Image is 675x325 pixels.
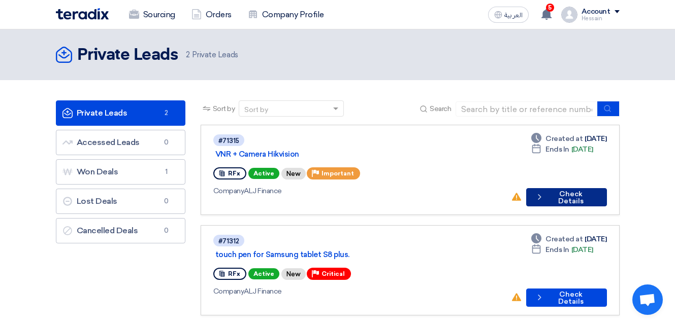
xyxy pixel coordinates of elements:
span: RFx [228,170,240,177]
span: 0 [160,137,173,148]
span: Active [248,268,279,279]
div: [DATE] [531,244,593,255]
span: 2 [160,108,173,118]
a: Company Profile [240,4,332,26]
span: 2 [186,50,190,59]
div: [DATE] [531,234,606,244]
button: Check Details [526,288,607,307]
span: 0 [160,196,173,206]
div: #71315 [218,137,239,144]
a: touch pen for Samsung tablet S8 plus. [215,250,469,259]
a: Sourcing [121,4,183,26]
h2: Private Leads [77,45,178,65]
span: Important [322,170,354,177]
a: Accessed Leads0 [56,130,185,155]
span: Ends In [545,144,569,155]
span: Created at [545,234,583,244]
div: #71312 [218,238,239,244]
span: Created at [545,133,583,144]
span: العربية [504,12,523,19]
a: Private Leads2 [56,100,185,126]
a: Cancelled Deals0 [56,218,185,243]
input: Search by title or reference number [456,101,598,117]
div: New [281,168,306,179]
a: Orders [183,4,240,26]
span: 5 [546,4,554,12]
span: Company [213,287,244,296]
div: [DATE] [531,133,606,144]
a: VNR + Camera Hikvision [215,150,469,159]
span: Critical [322,270,345,277]
div: ALJ Finance [213,286,503,297]
img: Teradix logo [56,8,109,20]
div: Open chat [632,284,663,315]
button: العربية [488,7,529,23]
span: 1 [160,167,173,177]
div: Account [582,8,610,16]
span: Ends In [545,244,569,255]
span: Active [248,168,279,179]
div: New [281,268,306,280]
div: Sort by [244,104,268,115]
div: [DATE] [531,144,593,155]
span: Company [213,187,244,195]
img: profile_test.png [561,7,577,23]
div: Hessain [582,16,620,21]
a: Lost Deals0 [56,189,185,214]
span: RFx [228,270,240,277]
button: Check Details [526,188,607,206]
div: ALJ Finance [213,186,503,196]
span: Private Leads [186,49,238,61]
span: Search [430,103,451,114]
a: Won Deals1 [56,159,185,185]
span: 0 [160,226,173,236]
span: Sort by [213,103,235,114]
